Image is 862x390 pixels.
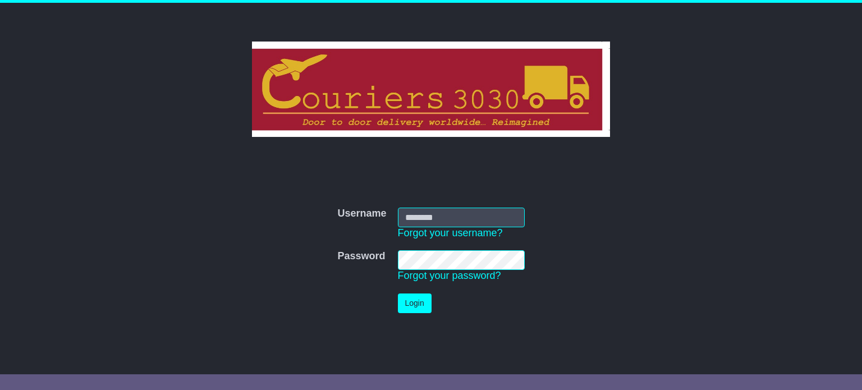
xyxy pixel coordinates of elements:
[252,42,611,137] img: Couriers 3030
[337,250,385,263] label: Password
[337,208,386,220] label: Username
[398,270,501,281] a: Forgot your password?
[398,227,503,238] a: Forgot your username?
[398,293,432,313] button: Login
